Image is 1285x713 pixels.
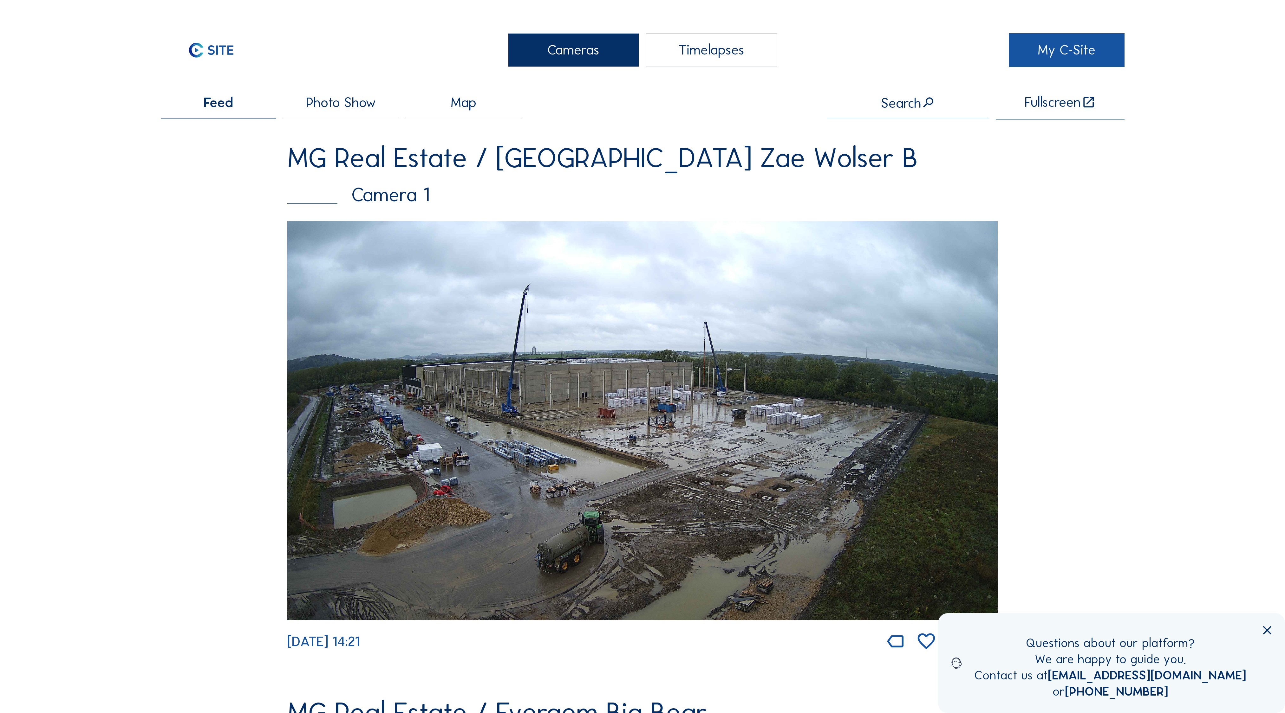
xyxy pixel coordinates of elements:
[306,96,376,110] span: Photo Show
[161,33,277,67] a: C-SITE Logo
[204,96,233,110] span: Feed
[1048,667,1246,683] a: [EMAIL_ADDRESS][DOMAIN_NAME]
[974,635,1246,651] div: Questions about our platform?
[451,96,476,110] span: Map
[287,185,998,204] div: Camera 1
[1025,95,1081,110] div: Fullscreen
[287,144,998,172] div: MG Real Estate / [GEOGRAPHIC_DATA] Zae Wolser B
[974,667,1246,683] div: Contact us at
[287,633,360,650] span: [DATE] 14:21
[1065,684,1168,699] a: [PHONE_NUMBER]
[951,635,961,692] img: operator
[881,96,935,111] div: Search
[161,33,262,67] img: C-SITE Logo
[974,683,1246,699] div: or
[287,221,998,620] img: Image
[646,33,777,67] div: Timelapses
[508,33,639,67] div: Cameras
[1009,33,1125,67] a: My C-Site
[974,651,1246,667] div: We are happy to guide you.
